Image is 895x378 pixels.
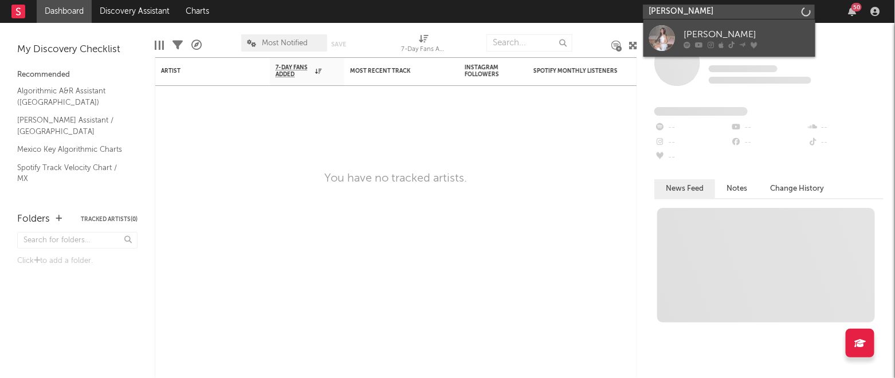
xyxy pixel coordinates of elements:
[191,29,202,62] div: A&R Pipeline
[851,3,862,11] div: 50
[81,216,138,222] button: Tracked Artists(0)
[709,65,778,72] span: Tracking Since: [DATE]
[172,29,183,62] div: Filters
[654,107,748,116] span: Fans Added by Platform
[465,64,505,78] div: Instagram Followers
[643,5,815,19] input: Search for artists
[709,77,811,84] span: 0 fans last week
[654,150,731,165] div: --
[533,68,619,74] div: Spotify Monthly Listeners
[17,254,138,268] div: Click to add a folder.
[486,34,572,52] input: Search...
[17,68,138,82] div: Recommended
[17,143,126,156] a: Mexico Key Algorithmic Charts
[807,135,884,150] div: --
[17,85,126,108] a: Algorithmic A&R Assistant ([GEOGRAPHIC_DATA])
[17,191,126,203] a: Spotify Search Virality / MX
[331,41,346,48] button: Save
[807,120,884,135] div: --
[848,7,856,16] button: 50
[643,19,815,57] a: [PERSON_NAME]
[17,212,50,226] div: Folders
[155,29,164,62] div: Edit Columns
[17,43,138,57] div: My Discovery Checklist
[401,43,447,57] div: 7-Day Fans Added (7-Day Fans Added)
[17,114,126,137] a: [PERSON_NAME] Assistant / [GEOGRAPHIC_DATA]
[654,120,731,135] div: --
[401,29,447,62] div: 7-Day Fans Added (7-Day Fans Added)
[715,179,759,198] button: Notes
[325,172,468,186] div: You have no tracked artists.
[684,27,810,41] div: [PERSON_NAME]
[276,64,312,78] span: 7-Day Fans Added
[654,135,731,150] div: --
[350,68,436,74] div: Most Recent Track
[654,179,715,198] button: News Feed
[262,40,308,47] span: Most Notified
[17,232,138,249] input: Search for folders...
[17,162,126,185] a: Spotify Track Velocity Chart / MX
[161,68,247,74] div: Artist
[759,179,835,198] button: Change History
[731,120,807,135] div: --
[731,135,807,150] div: --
